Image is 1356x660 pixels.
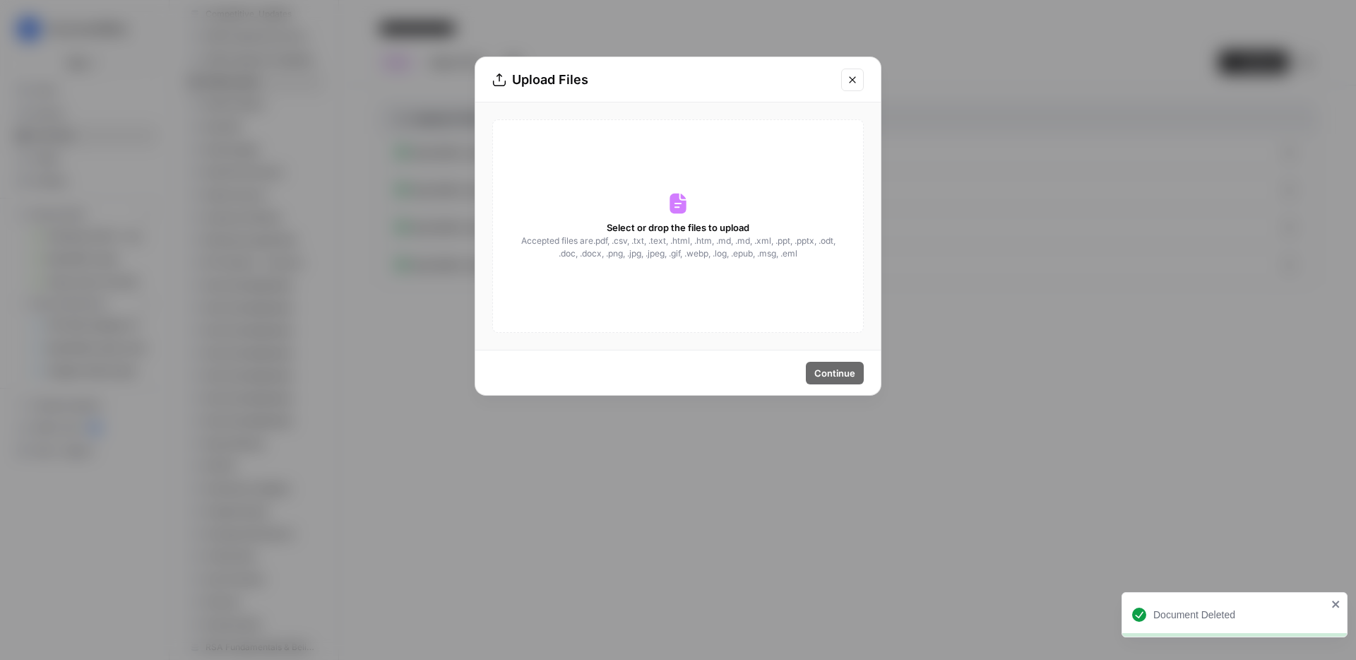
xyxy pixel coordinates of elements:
[1331,599,1341,610] button: close
[814,366,855,380] span: Continue
[607,220,749,235] span: Select or drop the files to upload
[492,70,833,90] div: Upload Files
[806,362,864,384] button: Continue
[841,69,864,91] button: Close modal
[520,235,836,260] span: Accepted files are .pdf, .csv, .txt, .text, .html, .htm, .md, .md, .xml, .ppt, .pptx, .odt, .doc,...
[1153,608,1327,622] div: Document Deleted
